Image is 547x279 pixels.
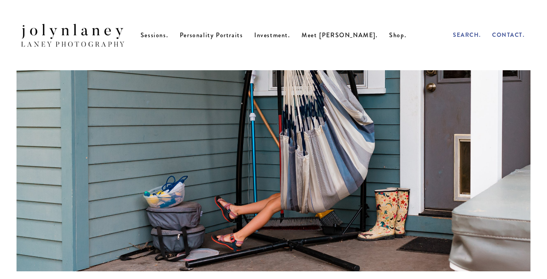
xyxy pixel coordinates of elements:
a: Sessions. [141,31,168,40]
a: Personality Portraits [180,31,243,40]
img: Jolyn Laney | Laney Photography [17,17,129,54]
a: Investment. [254,31,290,40]
a: Shop. [389,31,406,40]
a: Contact. [492,31,525,39]
a: Search. [453,31,481,39]
a: Meet [PERSON_NAME]. [302,31,378,40]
